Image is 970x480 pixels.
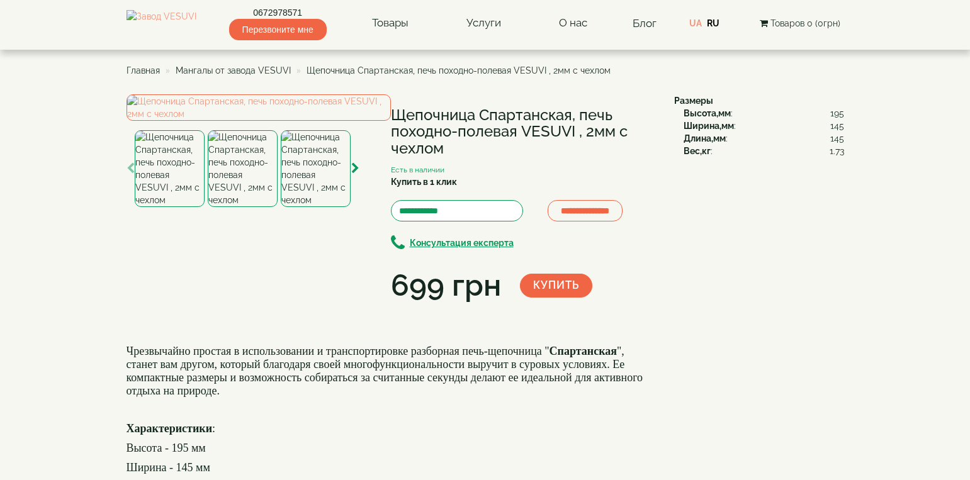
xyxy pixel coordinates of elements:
[684,132,844,145] div: :
[756,16,844,30] button: Товаров 0 (0грн)
[550,345,617,357] b: Спартанская
[127,94,391,121] img: Щепочница Спартанская, печь походно-полевая VESUVI , 2мм с чехлом
[684,108,731,118] b: Высота,мм
[127,345,643,396] font: Чрезвычайно простая в использовании и транспортировке разборная печь-щепочница " ", станет вам др...
[307,65,611,75] span: Щепочница Спартанская, печь походно-полевая VESUVI , 2мм с чехлом
[546,9,600,38] a: О нас
[127,65,160,75] a: Главная
[127,422,216,435] font: :
[684,145,844,157] div: :
[770,18,840,28] span: Товаров 0 (0грн)
[135,130,205,207] img: Щепочница Спартанская, печь походно-полевая VESUVI , 2мм с чехлом
[830,107,844,120] span: 195
[127,442,206,454] font: Высота - 195 мм
[830,120,844,132] span: 145
[684,107,844,120] div: :
[410,238,514,248] b: Консультация експерта
[229,6,327,19] a: 0672978571
[684,133,726,143] b: Длина,мм
[830,132,844,145] span: 145
[281,130,351,207] img: Щепочница Спартанская, печь походно-полевая VESUVI , 2мм с чехлом
[707,18,719,28] a: RU
[689,18,702,28] a: UA
[633,17,657,30] a: Блог
[674,96,713,106] b: Размеры
[127,10,196,36] img: Завод VESUVI
[127,422,213,435] b: Характеристики
[454,9,514,38] a: Услуги
[391,176,457,188] label: Купить в 1 клик
[684,121,734,131] b: Ширина,мм
[229,19,327,40] span: Перезвоните мне
[176,65,291,75] a: Мангалы от завода VESUVI
[391,165,444,174] small: Есть в наличии
[684,146,711,156] b: Вес,кг
[830,145,844,157] span: 1.73
[359,9,421,38] a: Товары
[127,461,210,474] font: Ширина - 145 мм
[391,264,501,307] div: 699 грн
[684,120,844,132] div: :
[208,130,278,207] img: Щепочница Спартанская, печь походно-полевая VESUVI , 2мм с чехлом
[391,107,655,157] h1: Щепочница Спартанская, печь походно-полевая VESUVI , 2мм с чехлом
[520,274,592,298] button: Купить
